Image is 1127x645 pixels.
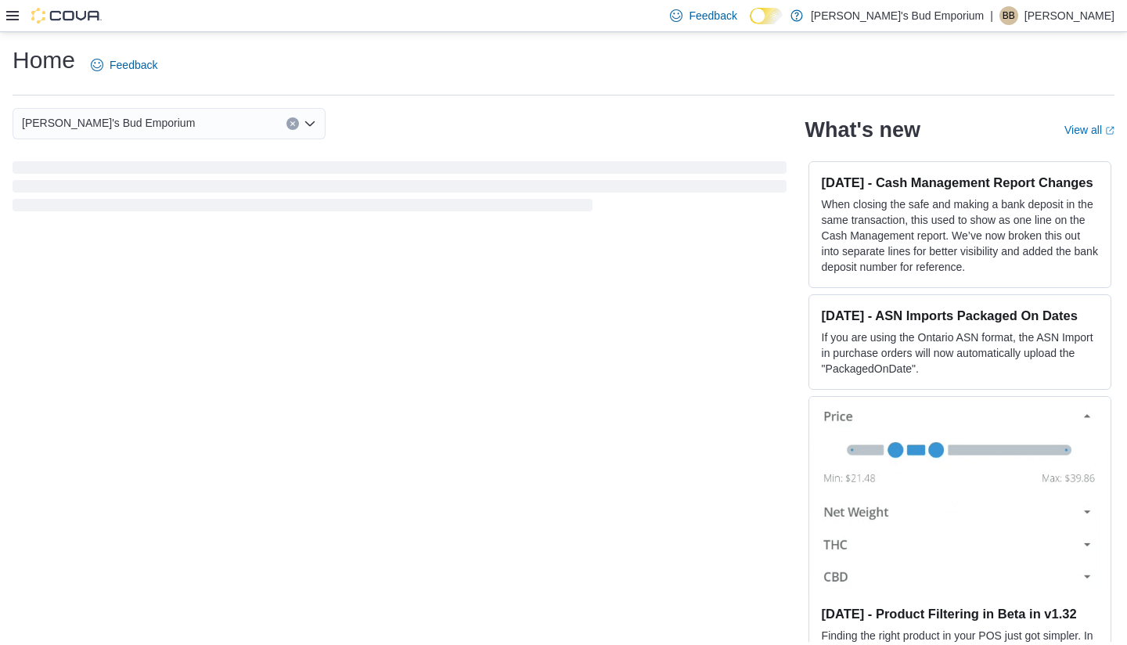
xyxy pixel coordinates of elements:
[990,6,993,25] p: |
[1064,124,1114,136] a: View allExternal link
[85,49,164,81] a: Feedback
[31,8,102,23] img: Cova
[811,6,984,25] p: [PERSON_NAME]'s Bud Emporium
[1105,126,1114,135] svg: External link
[805,117,920,142] h2: What's new
[822,175,1098,190] h3: [DATE] - Cash Management Report Changes
[22,114,195,132] span: [PERSON_NAME]'s Bud Emporium
[822,606,1098,622] h3: [DATE] - Product Filtering in Beta in v1.32
[999,6,1018,25] div: Brandon Babineau
[750,8,783,24] input: Dark Mode
[304,117,316,130] button: Open list of options
[822,196,1098,275] p: When closing the safe and making a bank deposit in the same transaction, this used to show as one...
[689,8,736,23] span: Feedback
[822,330,1098,377] p: If you are using the Ontario ASN format, the ASN Import in purchase orders will now automatically...
[822,308,1098,323] h3: [DATE] - ASN Imports Packaged On Dates
[110,57,157,73] span: Feedback
[286,117,299,130] button: Clear input
[750,24,751,25] span: Dark Mode
[1003,6,1015,25] span: BB
[13,164,787,214] span: Loading
[13,45,75,76] h1: Home
[1024,6,1114,25] p: [PERSON_NAME]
